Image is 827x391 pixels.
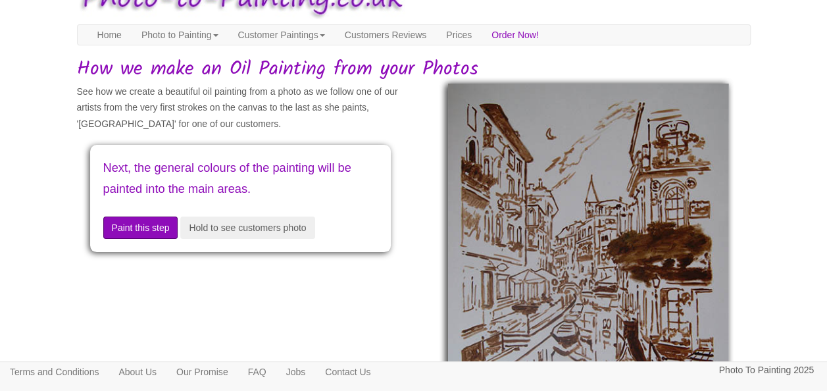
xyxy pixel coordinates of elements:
[109,362,166,382] a: About Us
[180,217,314,239] button: Hold to see customers photo
[335,25,436,45] a: Customers Reviews
[436,25,482,45] a: Prices
[276,362,316,382] a: Jobs
[88,25,132,45] a: Home
[166,362,238,382] a: Our Promise
[77,59,751,80] h1: How we make an Oil Painting from your Photos
[238,362,276,382] a: FAQ
[228,25,335,45] a: Customer Paintings
[315,362,380,382] a: Contact Us
[103,158,378,200] p: Next, the general colours of the painting will be painted into the main areas.
[103,217,178,239] button: Paint this step
[77,84,404,132] p: See how we create a beautiful oil painting from a photo as we follow one of our artists from the ...
[132,25,228,45] a: Photo to Painting
[482,25,549,45] a: Order Now!
[718,362,814,378] p: Photo To Painting 2025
